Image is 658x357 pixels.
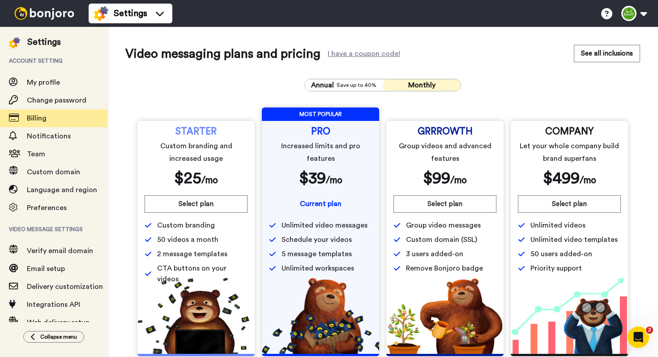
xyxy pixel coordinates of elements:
span: COMPANY [545,128,594,135]
iframe: Intercom live chat [628,327,649,348]
span: Verify email domain [27,247,93,254]
span: 2 message templates [157,249,227,259]
span: Custom branding [157,220,215,231]
span: 50 users added-on [530,249,592,259]
span: Custom branding and increased usage [146,140,246,165]
a: See all inclusions [574,45,640,63]
span: $ 499 [543,170,580,186]
span: 50 videos a month [157,234,218,245]
span: Collapse menu [40,333,77,340]
div: Settings [27,36,61,48]
span: Let your whole company build brand superfans [520,140,620,165]
span: Billing [27,115,47,122]
img: bj-logo-header-white.svg [11,7,78,20]
span: Increased limits and pro features [271,140,371,165]
span: Annual [311,80,334,90]
span: Team [27,151,45,158]
span: Email setup [27,265,65,272]
button: AnnualSave up to 40% [305,79,383,91]
span: 3 users added-on [406,249,463,259]
img: b5b10b7112978f982230d1107d8aada4.png [262,278,379,354]
span: Unlimited video messages [282,220,367,231]
span: /mo [580,176,596,185]
span: Web delivery setup [27,319,90,326]
img: edd2fd70e3428fe950fd299a7ba1283f.png [386,278,504,354]
img: baac238c4e1197dfdb093d3ea7416ec4.png [511,278,628,354]
span: MOST POPULAR [262,108,379,121]
span: Group videos and advanced features [395,140,495,165]
span: Language and region [27,186,97,194]
div: I have a coupon code! [328,51,400,56]
span: My profile [27,79,60,86]
span: Custom domain [27,168,80,176]
button: Select plan [145,195,248,213]
span: Integrations API [27,301,80,308]
span: Video messaging plans and pricing [125,45,320,63]
span: $ 25 [174,170,201,186]
span: $ 39 [299,170,326,186]
span: Monthly [408,82,436,89]
span: GRRROWTH [418,128,473,135]
span: /mo [450,176,467,185]
span: 2 [646,327,653,334]
span: Custom domain (SSL) [406,234,477,245]
img: 5112517b2a94bd7fef09f8ca13467cef.png [137,278,255,354]
span: Current plan [300,200,342,207]
span: /mo [201,176,218,185]
button: Monthly [383,79,461,91]
span: Settings [114,7,147,20]
span: $ 99 [423,170,450,186]
span: Notifications [27,133,71,140]
span: Delivery customization [27,283,103,290]
span: /mo [326,176,342,185]
span: Remove Bonjoro badge [406,263,483,274]
img: settings-colored.svg [9,37,20,48]
span: Unlimited video templates [530,234,618,245]
span: STARTER [175,128,217,135]
button: Collapse menu [23,331,84,343]
button: See all inclusions [574,45,640,62]
span: Priority support [530,263,582,274]
span: Group video messages [406,220,481,231]
button: Select plan [393,195,496,213]
span: PRO [311,128,330,135]
span: 5 message templates [282,249,352,259]
span: Unlimited workspaces [282,263,354,274]
span: Save up to 40% [337,82,376,89]
img: settings-colored.svg [94,6,108,21]
span: Schedule your videos [282,234,352,245]
span: Unlimited videos [530,220,585,231]
span: CTA buttons on your videos [157,263,248,284]
button: Select plan [518,195,621,213]
span: Preferences [27,204,67,211]
span: Change password [27,97,86,104]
